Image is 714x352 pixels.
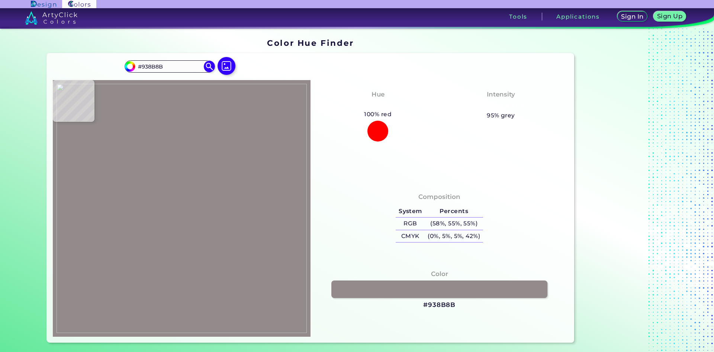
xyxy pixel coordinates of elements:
img: icon picture [218,57,235,75]
img: e35d5dc1-62d0-4c1a-a2f4-19f06116c2a6 [57,84,307,333]
img: icon search [204,61,215,72]
h4: Intensity [487,89,515,100]
iframe: Advertisement [577,36,670,346]
h5: (0%, 5%, 5%, 42%) [425,230,483,242]
h5: CMYK [396,230,425,242]
h5: Sign Up [658,13,681,19]
img: logo_artyclick_colors_white.svg [25,11,77,25]
h3: Applications [556,14,600,19]
h5: System [396,205,425,218]
h5: 95% grey [487,111,515,120]
input: type color.. [135,61,204,72]
h1: Color Hue Finder [267,37,354,48]
h5: RGB [396,218,425,230]
a: Sign Up [655,12,685,21]
h5: 100% red [361,110,395,119]
h3: Almost None [475,101,527,110]
a: Sign In [618,12,646,21]
h3: Tools [509,14,527,19]
h4: Composition [418,191,460,202]
h5: Percents [425,205,483,218]
h4: Color [431,269,448,279]
h5: Sign In [622,14,643,19]
h4: Hue [372,89,385,100]
h3: #938B8B [423,301,456,310]
h5: (58%, 55%, 55%) [425,218,483,230]
img: ArtyClick Design logo [31,1,56,8]
h3: Red [368,101,388,110]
